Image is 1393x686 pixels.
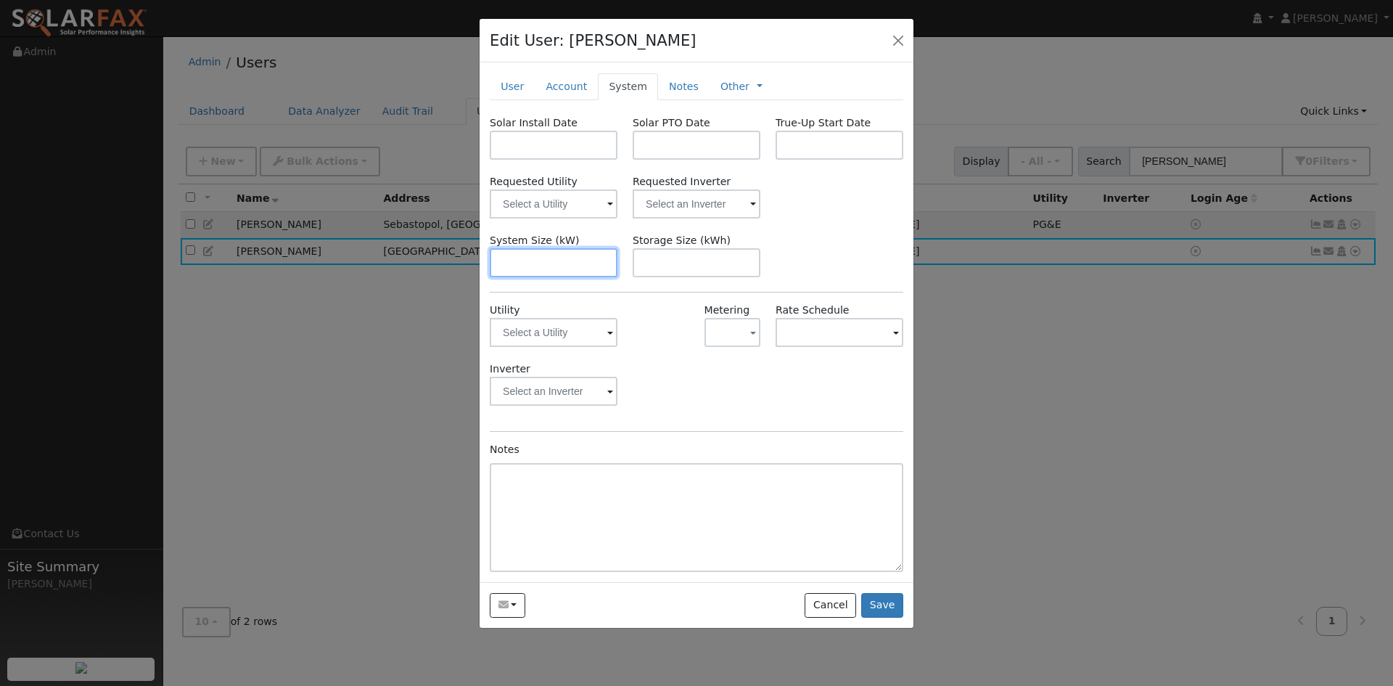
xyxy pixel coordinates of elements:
button: Save [861,593,903,618]
label: System Size (kW) [490,233,579,248]
h4: Edit User: [PERSON_NAME] [490,29,696,52]
label: Notes [490,442,519,457]
label: Requested Inverter [633,174,760,189]
label: Inverter [490,362,530,377]
input: Select a Utility [490,318,617,347]
button: Cancel [805,593,856,618]
a: User [490,73,535,100]
label: Solar PTO Date [633,115,710,131]
label: Metering [704,303,750,318]
input: Select an Inverter [490,377,617,406]
label: Solar Install Date [490,115,578,131]
label: Requested Utility [490,174,617,189]
label: Rate Schedule [776,303,849,318]
input: Select a Utility [490,189,617,219]
a: System [598,73,658,100]
label: True-Up Start Date [776,115,871,131]
label: Storage Size (kWh) [633,233,731,248]
label: Utility [490,303,519,318]
a: Other [720,79,749,94]
a: Account [535,73,598,100]
button: yomee100@gmail.com [490,593,525,618]
input: Select an Inverter [633,189,760,219]
a: Notes [658,73,710,100]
